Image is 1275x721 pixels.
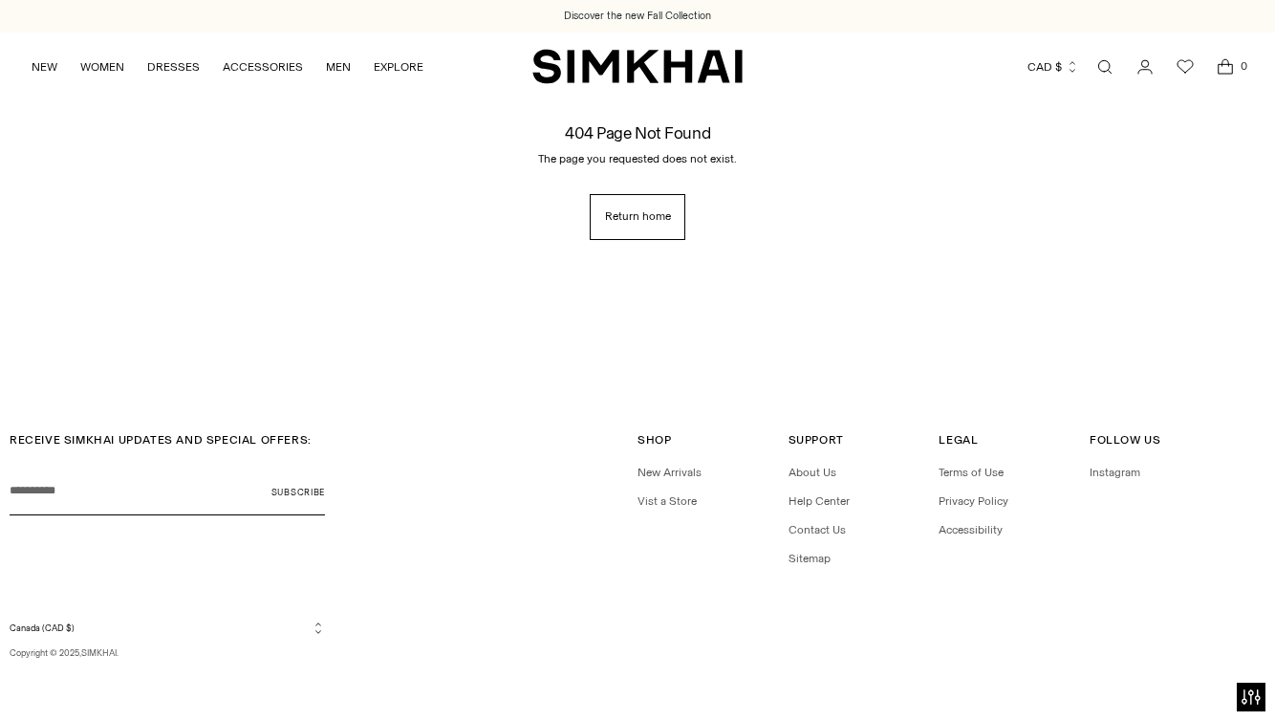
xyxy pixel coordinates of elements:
[565,123,710,142] h1: 404 Page Not Found
[789,433,844,447] span: Support
[10,621,325,635] button: Canada (CAD $)
[81,647,117,658] a: SIMKHAI
[223,46,303,88] a: ACCESSORIES
[789,523,846,536] a: Contact Us
[637,433,671,447] span: Shop
[532,48,743,85] a: SIMKHAI
[1235,57,1252,75] span: 0
[939,523,1003,536] a: Accessibility
[637,466,702,479] a: New Arrivals
[1086,48,1124,86] a: Open search modal
[1027,46,1079,88] button: CAD $
[789,552,831,565] a: Sitemap
[939,494,1008,508] a: Privacy Policy
[637,494,697,508] a: Vist a Store
[1206,48,1244,86] a: Open cart modal
[939,466,1004,479] a: Terms of Use
[32,46,57,88] a: NEW
[564,9,711,24] a: Discover the new Fall Collection
[590,194,686,240] a: Return home
[1166,48,1204,86] a: Wishlist
[10,646,325,660] p: Copyright © 2025, .
[538,150,737,167] p: The page you requested does not exist.
[374,46,423,88] a: EXPLORE
[80,46,124,88] a: WOMEN
[939,433,978,447] span: Legal
[147,46,200,88] a: DRESSES
[605,208,671,225] span: Return home
[789,494,850,508] a: Help Center
[10,433,312,447] span: RECEIVE SIMKHAI UPDATES AND SPECIAL OFFERS:
[271,468,325,515] button: Subscribe
[1090,433,1160,447] span: Follow Us
[326,46,351,88] a: MEN
[789,466,836,479] a: About Us
[1126,48,1164,86] a: Go to the account page
[1090,466,1140,479] a: Instagram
